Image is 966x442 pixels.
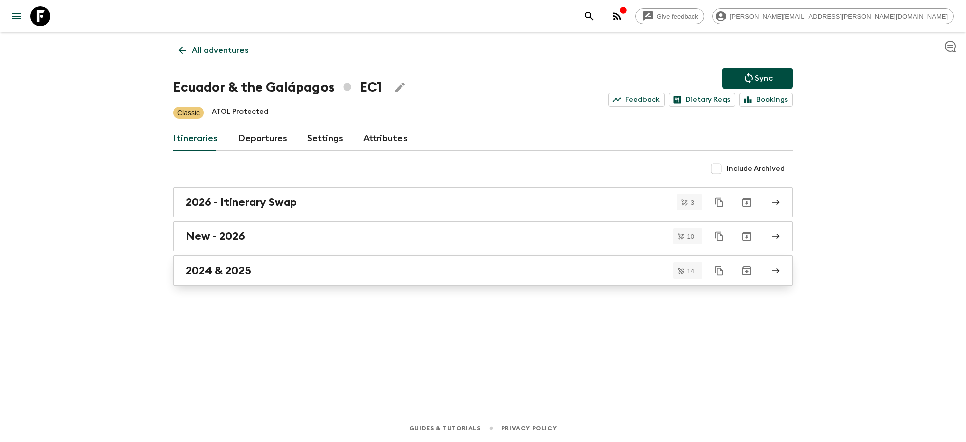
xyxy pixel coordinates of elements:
[727,164,785,174] span: Include Archived
[737,226,757,246] button: Archive
[173,255,793,286] a: 2024 & 2025
[710,227,729,245] button: Duplicate
[173,77,382,98] h1: Ecuador & the Galápagos EC1
[737,192,757,212] button: Archive
[238,127,287,151] a: Departures
[186,264,251,277] h2: 2024 & 2025
[724,13,953,20] span: [PERSON_NAME][EMAIL_ADDRESS][PERSON_NAME][DOMAIN_NAME]
[685,199,700,206] span: 3
[212,107,268,119] p: ATOL Protected
[710,193,729,211] button: Duplicate
[737,260,757,281] button: Archive
[173,187,793,217] a: 2026 - Itinerary Swap
[651,13,704,20] span: Give feedback
[192,44,248,56] p: All adventures
[755,72,773,84] p: Sync
[363,127,408,151] a: Attributes
[669,93,735,107] a: Dietary Reqs
[739,93,793,107] a: Bookings
[409,423,481,434] a: Guides & Tutorials
[712,8,954,24] div: [PERSON_NAME][EMAIL_ADDRESS][PERSON_NAME][DOMAIN_NAME]
[186,230,245,243] h2: New - 2026
[390,77,410,98] button: Edit Adventure Title
[177,108,200,118] p: Classic
[173,40,254,60] a: All adventures
[722,68,793,89] button: Sync adventure departures to the booking engine
[710,261,729,280] button: Duplicate
[579,6,599,26] button: search adventures
[173,221,793,251] a: New - 2026
[681,268,700,274] span: 14
[6,6,26,26] button: menu
[608,93,665,107] a: Feedback
[681,233,700,240] span: 10
[501,423,557,434] a: Privacy Policy
[186,196,297,209] h2: 2026 - Itinerary Swap
[307,127,343,151] a: Settings
[635,8,704,24] a: Give feedback
[173,127,218,151] a: Itineraries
